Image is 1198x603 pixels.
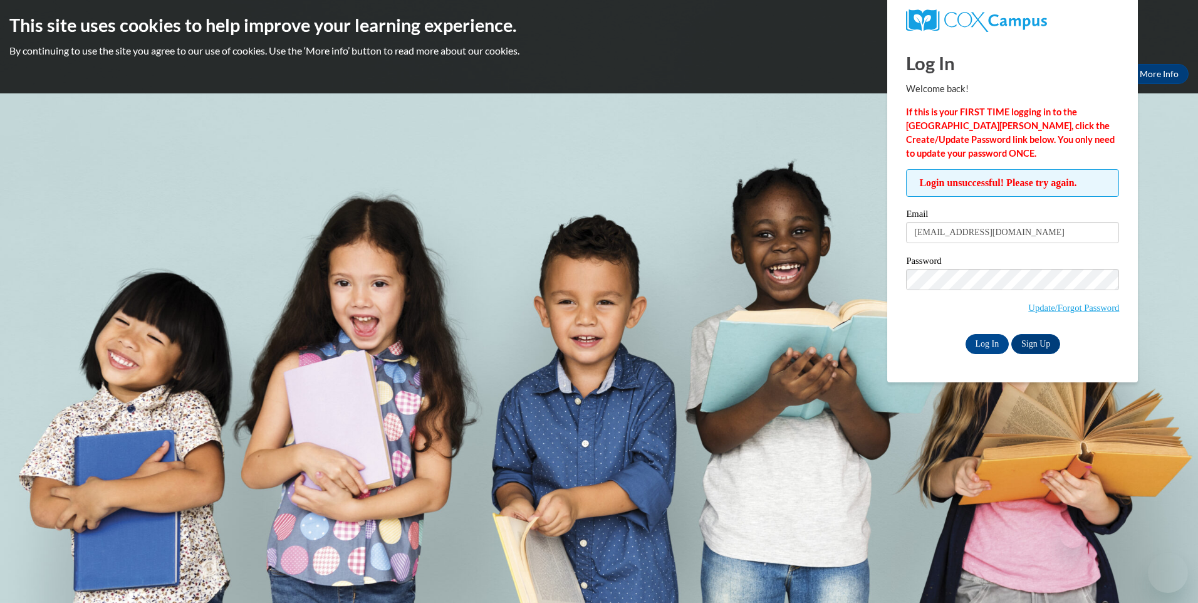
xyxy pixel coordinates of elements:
[9,44,1189,58] p: By continuing to use the site you agree to our use of cookies. Use the ‘More info’ button to read...
[906,107,1115,159] strong: If this is your FIRST TIME logging in to the [GEOGRAPHIC_DATA][PERSON_NAME], click the Create/Upd...
[906,9,1046,32] img: COX Campus
[1130,64,1189,84] a: More Info
[9,13,1189,38] h2: This site uses cookies to help improve your learning experience.
[1028,303,1119,313] a: Update/Forgot Password
[906,9,1119,32] a: COX Campus
[906,82,1119,96] p: Welcome back!
[906,209,1119,222] label: Email
[906,169,1119,197] span: Login unsuccessful! Please try again.
[966,334,1009,354] input: Log In
[906,50,1119,76] h1: Log In
[1011,334,1060,354] a: Sign Up
[1060,523,1085,548] iframe: Close message
[906,256,1119,269] label: Password
[1148,553,1188,593] iframe: Button to launch messaging window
